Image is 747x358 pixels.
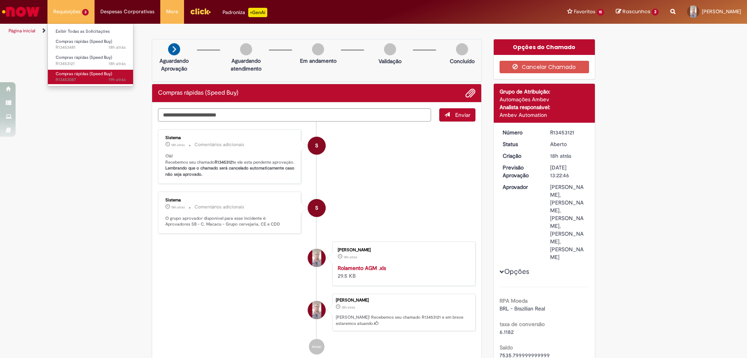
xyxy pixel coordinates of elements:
[702,8,741,15] span: [PERSON_NAME]
[155,57,193,72] p: Aguardando Aprovação
[622,8,651,15] span: Rascunhos
[439,108,475,122] button: Enviar
[240,43,252,55] img: img-circle-grey.png
[56,61,126,67] span: R13453121
[550,140,586,148] div: Aberto
[171,205,185,210] time: 27/08/2025 15:22:55
[379,57,402,65] p: Validação
[109,44,126,50] span: 18h atrás
[223,8,267,17] div: Padroniza
[195,141,244,148] small: Comentários adicionais
[500,103,589,111] div: Analista responsável:
[574,8,595,16] span: Favoritos
[500,61,589,73] button: Cancelar Chamado
[109,44,126,50] time: 27/08/2025 16:14:23
[165,153,295,178] p: Olá! Recebemos seu chamado e ele esta pendente aprovação.
[497,164,545,179] dt: Previsão Aprovação
[500,305,545,312] span: BRL - Brazilian Real
[336,298,471,303] div: [PERSON_NAME]
[171,205,185,210] span: 18h atrás
[500,95,589,103] div: Automações Ambev
[82,9,89,16] span: 3
[227,57,265,72] p: Aguardando atendimento
[56,55,112,60] span: Compras rápidas (Speed Buy)
[450,57,475,65] p: Concluído
[550,129,586,136] div: R13453121
[550,183,586,261] div: [PERSON_NAME], [PERSON_NAME], [PERSON_NAME], [PERSON_NAME], [PERSON_NAME]
[100,8,154,16] span: Despesas Corporativas
[56,71,112,77] span: Compras rápidas (Speed Buy)
[308,301,326,319] div: Fabiano Dos Santos Alves
[308,137,326,155] div: System
[342,305,355,310] time: 27/08/2025 15:22:46
[48,37,133,52] a: Aberto R13453481 : Compras rápidas (Speed Buy)
[500,321,545,328] b: taxa de conversão
[48,53,133,68] a: Aberto R13453121 : Compras rápidas (Speed Buy)
[48,70,133,84] a: Aberto R13453087 : Compras rápidas (Speed Buy)
[53,8,81,16] span: Requisições
[312,43,324,55] img: img-circle-grey.png
[652,9,659,16] span: 2
[497,129,545,136] dt: Número
[550,152,571,159] span: 18h atrás
[616,8,659,16] a: Rascunhos
[158,90,238,97] h2: Compras rápidas (Speed Buy) Histórico de tíquete
[550,164,586,179] div: [DATE] 13:22:46
[109,61,126,67] time: 27/08/2025 15:22:48
[158,108,431,122] textarea: Digite sua mensagem aqui...
[215,159,234,165] b: R13453121
[56,77,126,83] span: R13453087
[344,255,357,259] time: 27/08/2025 15:22:28
[315,136,318,155] span: S
[344,255,357,259] span: 18h atrás
[550,152,586,160] div: 27/08/2025 15:22:46
[6,24,492,38] ul: Trilhas de página
[338,248,467,252] div: [PERSON_NAME]
[166,8,178,16] span: More
[456,43,468,55] img: img-circle-grey.png
[171,143,185,147] time: 27/08/2025 15:23:00
[165,198,295,203] div: Sistema
[550,152,571,159] time: 27/08/2025 15:22:46
[342,305,355,310] span: 18h atrás
[465,88,475,98] button: Adicionar anexos
[497,140,545,148] dt: Status
[315,199,318,217] span: S
[597,9,605,16] span: 15
[494,39,595,55] div: Opções do Chamado
[165,215,295,227] p: O grupo aprovador disponível para esse incidente é: Aprovadores SB - C. Macacu - Grupo cervejaria...
[56,44,126,51] span: R13453481
[171,143,185,147] span: 18h atrás
[1,4,41,19] img: ServiceNow
[165,165,296,177] b: Lembrando que o chamado será cancelado automaticamente caso não seja aprovado.
[308,249,326,267] div: Fabiano Dos Santos Alves
[56,39,112,44] span: Compras rápidas (Speed Buy)
[338,264,467,280] div: 29.5 KB
[248,8,267,17] p: +GenAi
[500,88,589,95] div: Grupo de Atribuição:
[109,77,126,83] time: 27/08/2025 15:17:15
[109,61,126,67] span: 18h atrás
[165,136,295,140] div: Sistema
[497,183,545,191] dt: Aprovador
[109,77,126,83] span: 19h atrás
[168,43,180,55] img: arrow-next.png
[308,199,326,217] div: System
[48,27,133,36] a: Exibir Todas as Solicitações
[338,265,386,272] a: Rolamento AGM .xls
[190,5,211,17] img: click_logo_yellow_360x200.png
[384,43,396,55] img: img-circle-grey.png
[195,204,244,210] small: Comentários adicionais
[336,314,471,326] p: [PERSON_NAME]! Recebemos seu chamado R13453121 e em breve estaremos atuando.
[9,28,35,34] a: Página inicial
[47,23,133,86] ul: Requisições
[300,57,337,65] p: Em andamento
[500,328,514,335] span: 6.1182
[158,294,475,331] li: Fabiano Dos Santos Alves
[455,111,470,118] span: Enviar
[500,297,528,304] b: RPA Moeda
[500,111,589,119] div: Ambev Automation
[497,152,545,160] dt: Criação
[500,344,513,351] b: Saldo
